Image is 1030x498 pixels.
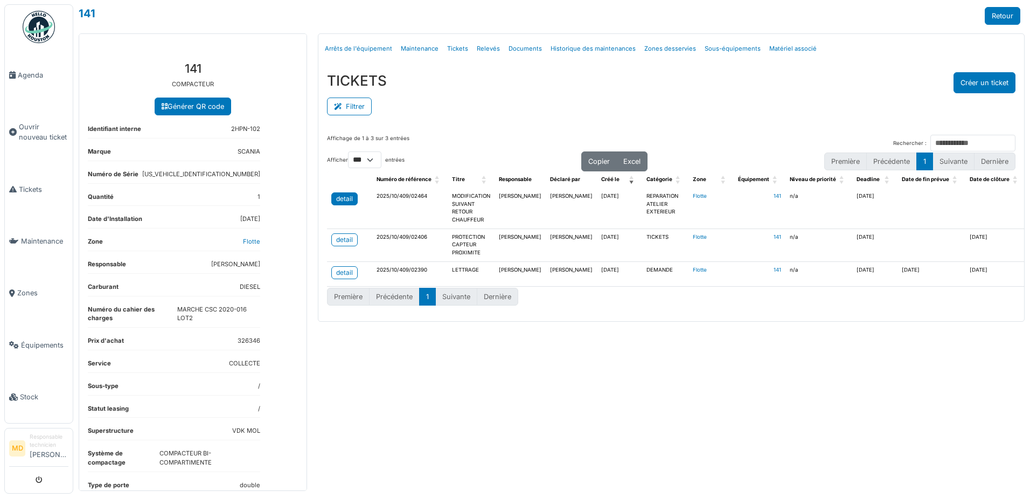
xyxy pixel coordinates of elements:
[774,193,781,199] a: 141
[472,36,504,61] a: Relevés
[88,404,129,418] dt: Statut leasing
[452,176,465,182] span: Titre
[88,336,124,350] dt: Prix d'achat
[258,404,260,413] dd: /
[597,188,642,229] td: [DATE]
[238,147,260,156] dd: SCANIA
[965,229,1026,261] td: [DATE]
[546,229,597,261] td: [PERSON_NAME]
[21,340,68,350] span: Équipements
[5,101,73,163] a: Ouvrir nouveau ticket
[693,176,706,182] span: Zone
[693,234,707,240] a: Flotte
[327,135,409,151] div: Affichage de 1 à 3 sur 3 entrées
[377,176,432,182] span: Numéro de référence
[142,170,260,179] dd: [US_VEHICLE_IDENTIFICATION_NUMBER]
[232,426,260,435] dd: VDK MOL
[640,36,700,61] a: Zones desservies
[646,176,672,182] span: Catégorie
[448,261,495,286] td: LETTRAGE
[229,359,260,368] dd: COLLECTE
[581,151,617,171] button: Copier
[5,371,73,423] a: Stock
[231,124,260,134] dd: 2HPN-102
[327,288,518,306] nav: pagination
[238,336,260,345] dd: 326346
[546,36,640,61] a: Historique des maintenances
[419,288,436,306] button: 1
[88,170,138,183] dt: Numéro de Série
[18,70,68,80] span: Agenda
[243,238,260,245] a: Flotte
[5,215,73,267] a: Maintenance
[785,188,852,229] td: n/a
[5,267,73,319] a: Zones
[336,194,353,204] div: detail
[211,260,260,269] dd: [PERSON_NAME]
[21,236,68,246] span: Maintenance
[240,215,260,224] dd: [DATE]
[17,288,68,298] span: Zones
[240,481,260,490] dd: double
[495,261,546,286] td: [PERSON_NAME]
[396,36,443,61] a: Maintenance
[88,359,111,372] dt: Service
[623,157,641,165] span: Excel
[597,229,642,261] td: [DATE]
[88,426,134,440] dt: Superstructure
[88,260,126,273] dt: Responsable
[482,171,488,188] span: Titre: Activate to sort
[331,233,358,246] a: detail
[916,153,933,170] button: 1
[372,229,448,261] td: 2025/10/409/02406
[23,11,55,43] img: Badge_color-CXgf-gQk.svg
[336,268,353,278] div: detail
[88,215,142,228] dt: Date d'Installation
[9,433,68,467] a: MD Responsable technicien[PERSON_NAME]
[642,261,688,286] td: DEMANDE
[616,151,648,171] button: Excel
[897,261,965,286] td: [DATE]
[177,305,260,323] dd: MARCHE CSC 2020-016 LOT2
[700,36,765,61] a: Sous-équipements
[327,72,387,89] h3: TICKETS
[852,188,897,229] td: [DATE]
[774,267,781,273] a: 141
[348,151,381,168] select: Afficherentrées
[5,49,73,101] a: Agenda
[676,171,682,188] span: Catégorie: Activate to sort
[546,188,597,229] td: [PERSON_NAME]
[443,36,472,61] a: Tickets
[504,36,546,61] a: Documents
[159,449,260,467] dd: COMPACTEUR BI-COMPARTIMENTE
[642,188,688,229] td: REPARATION ATELIER EXTERIEUR
[588,157,610,165] span: Copier
[448,229,495,261] td: PROTECTION CAPTEUR PROXIMITE
[79,7,95,20] a: 141
[88,449,159,472] dt: Système de compactage
[790,176,836,182] span: Niveau de priorité
[824,153,1015,170] nav: pagination
[772,171,779,188] span: Équipement: Activate to sort
[774,234,781,240] a: 141
[601,176,620,182] span: Créé le
[331,266,358,279] a: detail
[30,433,68,449] div: Responsable technicien
[852,229,897,261] td: [DATE]
[1013,171,1019,188] span: Date de clôture: Activate to sort
[5,319,73,371] a: Équipements
[693,193,707,199] a: Flotte
[88,305,177,328] dt: Numéro du cahier des charges
[88,237,103,251] dt: Zone
[20,392,68,402] span: Stock
[88,147,111,161] dt: Marque
[852,261,897,286] td: [DATE]
[88,382,119,395] dt: Sous-type
[258,382,260,391] dd: /
[321,36,396,61] a: Arrêts de l'équipement
[495,229,546,261] td: [PERSON_NAME]
[88,192,114,206] dt: Quantité
[257,192,260,202] dd: 1
[9,440,25,456] li: MD
[327,151,405,168] label: Afficher entrées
